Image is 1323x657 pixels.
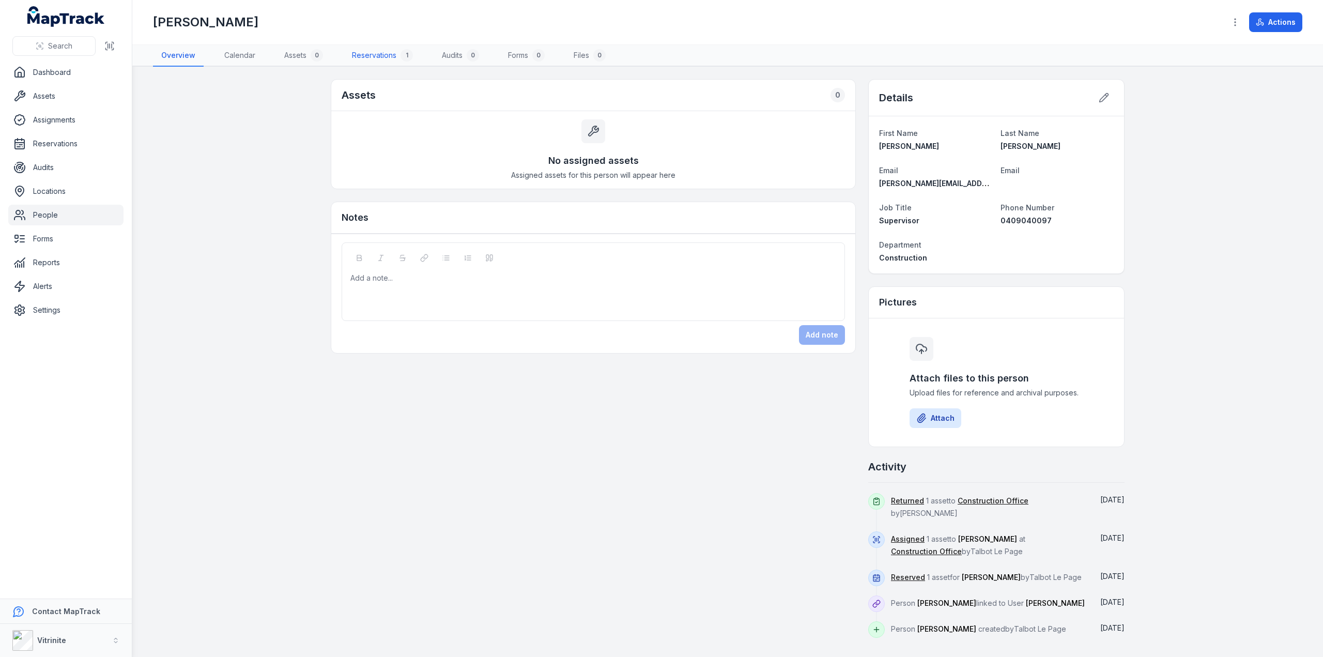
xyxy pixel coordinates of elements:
div: 1 [401,49,413,62]
h2: Assets [342,88,376,102]
a: Reports [8,252,124,273]
a: Overview [153,45,204,67]
div: 0 [311,49,323,62]
span: [DATE] [1100,623,1125,632]
span: Job Title [879,203,912,212]
div: 0 [593,49,606,62]
span: 1 asset to at by Talbot Le Page [891,534,1025,556]
div: 0 [830,88,845,102]
span: Person created by Talbot Le Page [891,624,1066,633]
a: Calendar [216,45,264,67]
a: Forms [8,228,124,249]
span: Phone Number [1001,203,1054,212]
span: Email [1001,166,1020,175]
a: Reserved [891,572,925,583]
time: 08/07/2025, 3:02:04 pm [1100,572,1125,580]
span: Email [879,166,898,175]
span: First Name [879,129,918,137]
a: Assets [8,86,124,106]
span: Department [879,240,921,249]
span: [PERSON_NAME] [917,599,976,607]
h3: Attach files to this person [910,371,1083,386]
a: Audits [8,157,124,178]
span: 1 asset for by Talbot Le Page [891,573,1082,582]
h2: Activity [868,460,906,474]
span: [DATE] [1100,572,1125,580]
span: Assigned assets for this person will appear here [511,170,675,180]
a: Returned [891,496,924,506]
span: [PERSON_NAME] [1026,599,1085,607]
span: Construction [879,253,927,262]
a: Construction Office [891,546,962,557]
span: [PERSON_NAME] [958,534,1017,543]
time: 11/07/2025, 11:49:15 am [1100,533,1125,542]
a: Reservations1 [344,45,421,67]
span: Person linked to User [891,599,1085,607]
span: Upload files for reference and archival purposes. [910,388,1083,398]
span: [PERSON_NAME] [962,573,1021,582]
span: [PERSON_NAME] [879,142,939,150]
span: [PERSON_NAME][EMAIL_ADDRESS][DOMAIN_NAME] [879,179,1064,188]
button: Actions [1249,12,1302,32]
h1: [PERSON_NAME] [153,14,258,30]
time: 28/05/2025, 9:00:14 am [1100,598,1125,606]
a: Alerts [8,276,124,297]
span: [DATE] [1100,495,1125,504]
time: 17/07/2025, 6:51:55 am [1100,495,1125,504]
span: [DATE] [1100,533,1125,542]
a: Audits0 [434,45,487,67]
strong: Vitrinite [37,636,66,645]
h3: Notes [342,210,368,225]
a: Assignments [8,110,124,130]
a: People [8,205,124,225]
a: Assigned [891,534,925,544]
a: Assets0 [276,45,331,67]
span: Search [48,41,72,51]
a: MapTrack [27,6,105,27]
div: 0 [467,49,479,62]
h2: Details [879,90,913,105]
a: Reservations [8,133,124,154]
span: 0409040097 [1001,216,1052,225]
span: Supervisor [879,216,919,225]
a: Forms0 [500,45,553,67]
a: Construction Office [958,496,1028,506]
time: 28/05/2025, 8:56:19 am [1100,623,1125,632]
span: [PERSON_NAME] [1001,142,1060,150]
span: [PERSON_NAME] [917,624,976,633]
h3: No assigned assets [548,154,639,168]
a: Settings [8,300,124,320]
a: Files0 [565,45,614,67]
strong: Contact MapTrack [32,607,100,616]
button: Attach [910,408,961,428]
button: Search [12,36,96,56]
a: Dashboard [8,62,124,83]
div: 0 [532,49,545,62]
a: Locations [8,181,124,202]
span: 1 asset to by [PERSON_NAME] [891,496,1028,517]
span: [DATE] [1100,598,1125,606]
span: Last Name [1001,129,1039,137]
h3: Pictures [879,295,917,310]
